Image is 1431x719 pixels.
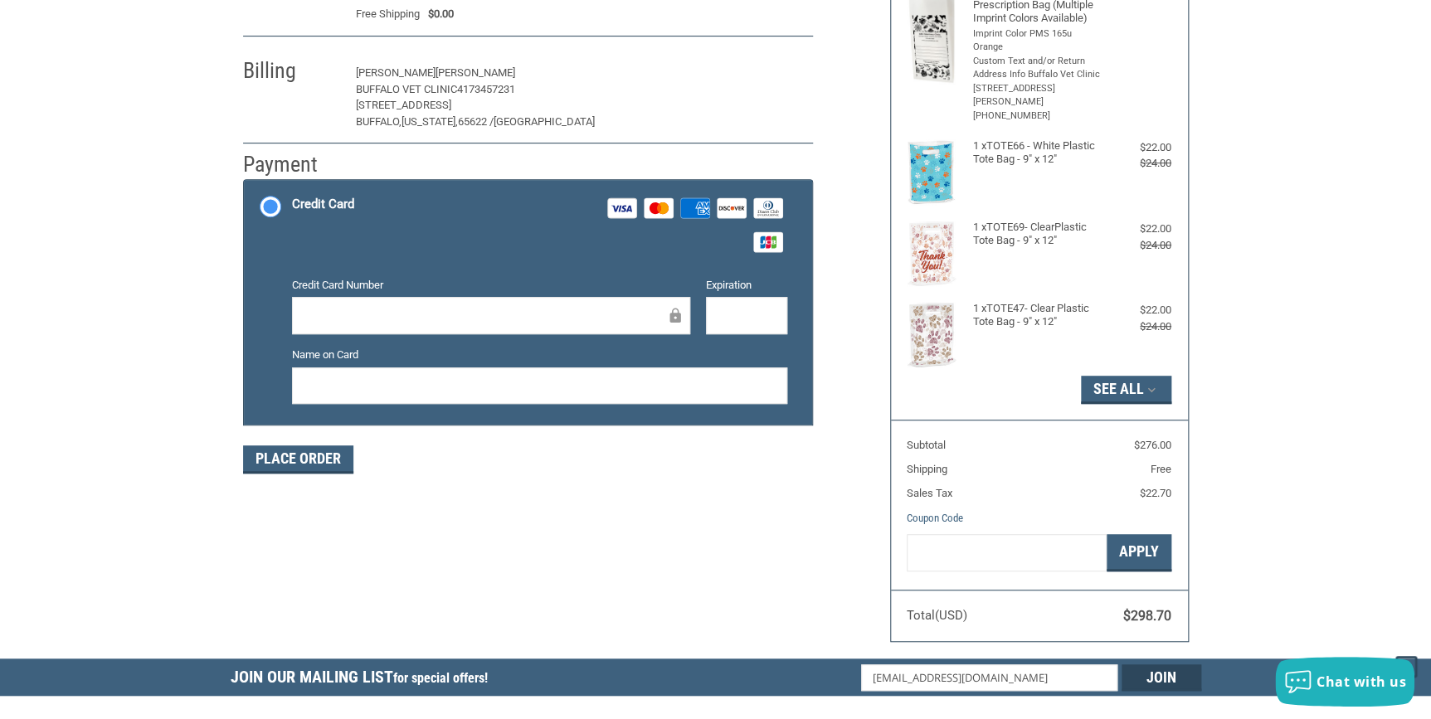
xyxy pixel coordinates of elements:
[760,61,813,86] button: Edit
[494,115,595,128] span: [GEOGRAPHIC_DATA]
[292,191,354,218] div: Credit Card
[356,99,451,111] span: [STREET_ADDRESS]
[907,439,946,451] span: Subtotal
[907,487,952,499] span: Sales Tax
[436,66,515,79] span: [PERSON_NAME]
[1151,463,1171,475] span: Free
[420,6,454,22] span: $0.00
[973,55,1102,124] li: Custom Text and/or Return Address Info Buffalo Vet Clinic [STREET_ADDRESS][PERSON_NAME] [PHONE_NU...
[1275,657,1414,707] button: Chat with us
[356,66,436,79] span: [PERSON_NAME]
[356,83,457,95] span: Buffalo Vet Clinic
[1105,302,1171,318] div: $22.00
[1317,673,1406,691] span: Chat with us
[973,27,1102,55] li: Imprint Color PMS 165u Orange
[1105,318,1171,335] div: $24.00
[1105,221,1171,237] div: $22.00
[243,445,353,474] button: Place Order
[1081,376,1171,404] button: See All
[907,512,963,524] a: Coupon Code
[457,83,515,95] span: 4173457231
[973,221,1102,248] h4: 1 x TOTE69- ClearPlastic Tote Bag - 9" x 12"
[402,115,458,128] span: [US_STATE],
[907,463,947,475] span: Shipping
[1107,534,1171,571] button: Apply
[458,115,494,128] span: 65622 /
[1123,608,1171,624] span: $298.70
[243,57,340,85] h2: Billing
[861,664,1117,691] input: Email
[243,151,340,178] h2: Payment
[1140,487,1171,499] span: $22.70
[1105,237,1171,254] div: $24.00
[356,115,402,128] span: BUFFALO,
[231,658,496,701] h5: Join Our Mailing List
[1105,155,1171,172] div: $24.00
[706,277,787,294] label: Expiration
[292,277,690,294] label: Credit Card Number
[973,139,1102,167] h4: 1 x TOTE66 - White Plastic Tote Bag - 9" x 12"
[1122,664,1201,691] input: Join
[1105,139,1171,156] div: $22.00
[973,302,1102,329] h4: 1 x TOTE47- Clear Plastic Tote Bag - 9" x 12"
[1134,439,1171,451] span: $276.00
[292,347,787,363] label: Name on Card
[393,670,488,686] span: for special offers!
[356,6,420,22] span: Free Shipping
[907,608,967,623] span: Total (USD)
[907,534,1107,571] input: Gift Certificate or Coupon Code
